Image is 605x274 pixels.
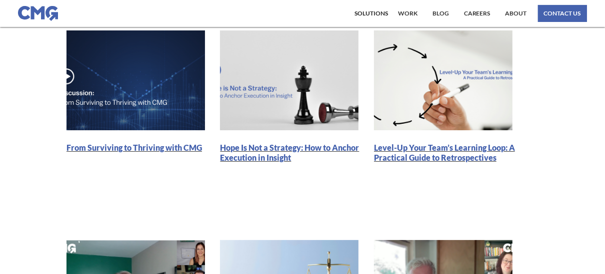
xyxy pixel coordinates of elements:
h3: From Surviving to Thriving with CMG [66,143,211,153]
img: Read the full CMG case study [374,30,512,130]
img: Read the full CMG case study [66,30,205,130]
a: BLOG [430,5,451,22]
h3: Level-Up Your Team’s Learning Loop: A Practical Guide to Retrospectives [374,143,518,163]
h3: Hope Is Not a Strategy: How to Anchor Execution in Insight [220,143,364,163]
div: Solutions [354,10,388,16]
a: Careers [461,5,493,22]
a: Level-Up Your Team’s Learning Loop: A Practical Guide to Retrospectives [374,133,518,168]
img: Read the full CMG case study [220,30,358,130]
a: work [395,5,420,22]
a: From Surviving to Thriving with CMG [66,133,211,158]
a: About [503,5,529,22]
a: Hope Is Not a Strategy: How to Anchor Execution in Insight [220,133,364,168]
div: Contact us [544,10,581,16]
